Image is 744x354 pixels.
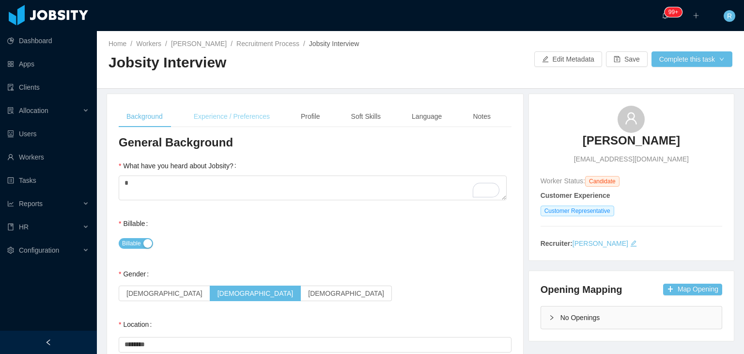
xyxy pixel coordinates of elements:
[583,133,680,148] h3: [PERSON_NAME]
[7,147,89,167] a: icon: userWorkers
[665,7,682,17] sup: 220
[236,40,299,48] a: Recruitment Process
[119,106,170,128] div: Background
[165,40,167,48] span: /
[7,200,14,207] i: icon: line-chart
[606,51,648,67] button: icon: saveSave
[119,176,507,201] textarea: To enrich screen reader interactions, please activate Accessibility in Grammarly extension settings
[7,247,14,254] i: icon: setting
[549,315,555,321] i: icon: right
[7,107,14,114] i: icon: solution
[574,154,689,164] span: [EMAIL_ADDRESS][DOMAIN_NAME]
[693,12,699,19] i: icon: plus
[119,220,152,227] label: Billable
[662,12,668,19] i: icon: bell
[119,135,511,150] h3: General Background
[309,40,359,48] span: Jobsity Interview
[7,224,14,230] i: icon: book
[19,223,29,231] span: HR
[303,40,305,48] span: /
[541,240,573,247] strong: Recruiter:
[663,284,722,295] button: icon: plusMap Opening
[541,206,614,216] span: Customer Representative
[7,78,89,97] a: icon: auditClients
[19,107,48,114] span: Allocation
[231,40,232,48] span: /
[573,240,628,247] a: [PERSON_NAME]
[585,176,620,187] span: Candidate
[130,40,132,48] span: /
[108,40,126,48] a: Home
[541,177,585,185] span: Worker Status:
[217,290,294,297] span: [DEMOGRAPHIC_DATA]
[122,239,141,248] span: Billable
[119,321,155,328] label: Location
[136,40,161,48] a: Workers
[19,200,43,208] span: Reports
[171,40,227,48] a: [PERSON_NAME]
[7,31,89,50] a: icon: pie-chartDashboard
[108,53,420,73] h2: Jobsity Interview
[119,238,153,249] button: Billable
[541,283,622,296] h4: Opening Mapping
[465,106,498,128] div: Notes
[651,51,732,67] button: Complete this taskicon: down
[7,171,89,190] a: icon: profileTasks
[343,106,388,128] div: Soft Skills
[624,112,638,125] i: icon: user
[534,51,602,67] button: icon: editEdit Metadata
[541,306,722,329] div: icon: rightNo Openings
[19,246,59,254] span: Configuration
[727,10,732,22] span: R
[630,240,637,247] i: icon: edit
[541,192,610,199] strong: Customer Experience
[7,54,89,74] a: icon: appstoreApps
[7,124,89,144] a: icon: robotUsers
[126,290,202,297] span: [DEMOGRAPHIC_DATA]
[186,106,278,128] div: Experience / Preferences
[119,162,240,170] label: What have you heard about Jobsity?
[119,270,153,278] label: Gender
[293,106,328,128] div: Profile
[404,106,449,128] div: Language
[583,133,680,154] a: [PERSON_NAME]
[308,290,384,297] span: [DEMOGRAPHIC_DATA]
